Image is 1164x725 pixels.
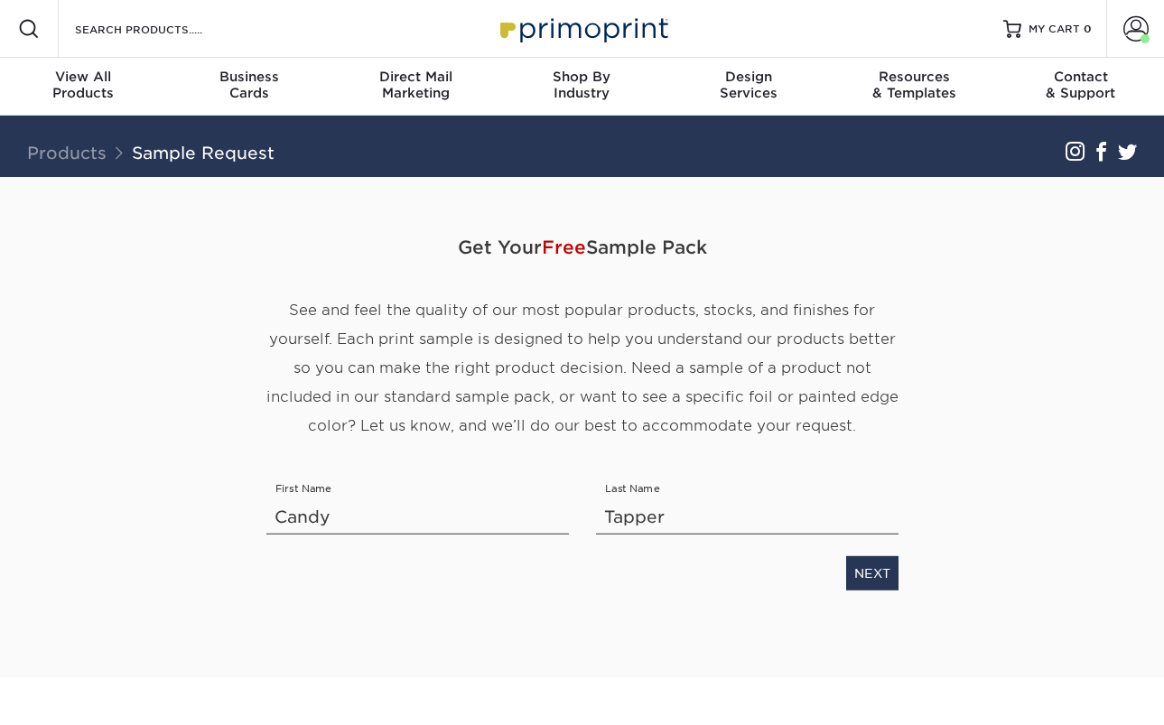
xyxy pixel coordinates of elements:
[498,69,665,85] span: Shop By
[266,301,899,433] span: See and feel the quality of our most popular products, stocks, and finishes for yourself. Each pr...
[498,69,665,101] div: Industry
[492,9,673,48] img: Primoprint
[166,69,332,85] span: Business
[998,58,1164,116] a: Contact& Support
[332,69,498,85] span: Direct Mail
[666,58,832,116] a: DesignServices
[846,555,899,590] a: NEXT
[166,58,332,116] a: BusinessCards
[266,219,899,274] span: Get Your Sample Pack
[832,58,998,116] a: Resources& Templates
[166,69,332,101] div: Cards
[832,69,998,85] span: Resources
[132,143,275,163] a: Sample Request
[666,69,832,85] span: Design
[1084,23,1092,35] span: 0
[73,18,249,40] input: SEARCH PRODUCTS.....
[832,69,998,101] div: & Templates
[666,69,832,101] div: Services
[27,143,107,163] a: Products
[498,58,665,116] a: Shop ByIndustry
[542,236,586,257] span: Free
[998,69,1164,85] span: Contact
[998,69,1164,101] div: & Support
[332,69,498,101] div: Marketing
[332,58,498,116] a: Direct MailMarketing
[1029,22,1080,37] span: MY CART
